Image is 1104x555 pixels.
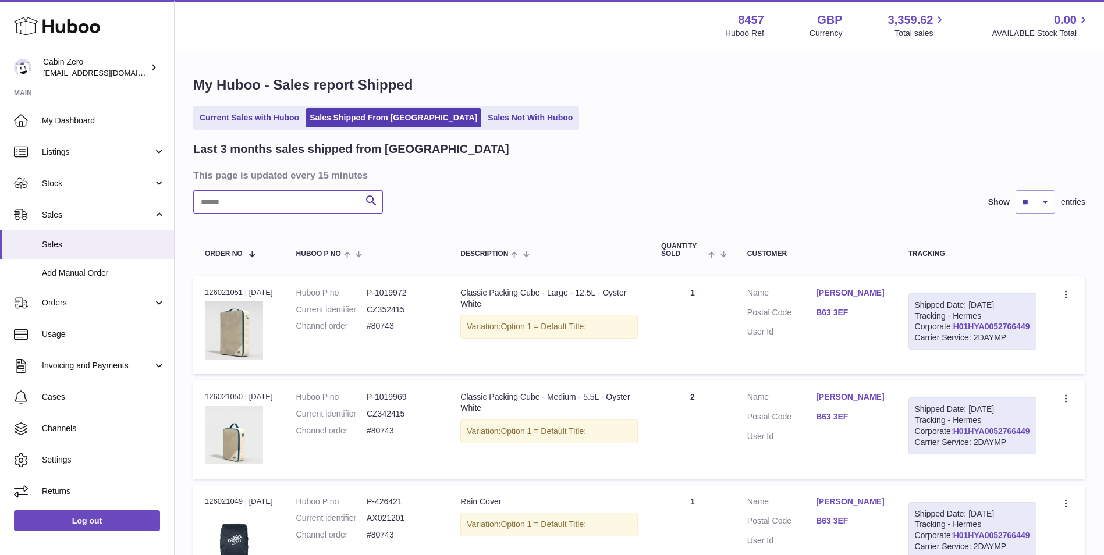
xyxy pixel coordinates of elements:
[193,76,1085,94] h1: My Huboo - Sales report Shipped
[193,141,509,157] h2: Last 3 months sales shipped from [GEOGRAPHIC_DATA]
[296,304,367,315] dt: Current identifier
[205,301,263,360] img: CLASSIC-PACKING-CUBE-L-OYSTER-WHITE-3.4-FRONT.jpg
[42,239,165,250] span: Sales
[810,28,843,39] div: Currency
[747,250,885,258] div: Customer
[915,437,1030,448] div: Carrier Service: 2DAYMP
[42,209,153,220] span: Sales
[908,293,1036,350] div: Tracking - Hermes Corporate:
[42,423,165,434] span: Channels
[367,425,437,436] dd: #80743
[460,250,508,258] span: Description
[367,321,437,332] dd: #80743
[661,243,706,258] span: Quantity Sold
[747,392,816,405] dt: Name
[367,496,437,507] dd: P-426421
[747,287,816,301] dt: Name
[747,496,816,510] dt: Name
[747,307,816,321] dt: Postal Code
[915,508,1030,520] div: Shipped Date: [DATE]
[205,392,273,402] div: 126021050 | [DATE]
[953,531,1030,540] a: H01HYA0052766449
[367,392,437,403] dd: P-1019969
[908,397,1036,454] div: Tracking - Hermes Corporate:
[42,297,153,308] span: Orders
[816,411,885,422] a: B63 3EF
[367,304,437,315] dd: CZ352415
[306,108,481,127] a: Sales Shipped From [GEOGRAPHIC_DATA]
[296,250,341,258] span: Huboo P no
[205,496,273,507] div: 126021049 | [DATE]
[367,408,437,419] dd: CZ342415
[738,12,764,28] strong: 8457
[747,326,816,337] dt: User Id
[747,535,816,546] dt: User Id
[888,12,947,39] a: 3,359.62 Total sales
[816,392,885,403] a: [PERSON_NAME]
[14,510,160,531] a: Log out
[725,28,764,39] div: Huboo Ref
[460,315,638,339] div: Variation:
[42,115,165,126] span: My Dashboard
[42,268,165,279] span: Add Manual Order
[500,322,586,331] span: Option 1 = Default Title;
[915,404,1030,415] div: Shipped Date: [DATE]
[42,454,165,465] span: Settings
[296,408,367,419] dt: Current identifier
[747,515,816,529] dt: Postal Code
[14,59,31,76] img: internalAdmin-8457@internal.huboo.com
[296,392,367,403] dt: Huboo P no
[816,307,885,318] a: B63 3EF
[296,529,367,540] dt: Channel order
[816,496,885,507] a: [PERSON_NAME]
[484,108,577,127] a: Sales Not With Huboo
[296,496,367,507] dt: Huboo P no
[367,513,437,524] dd: AX021201
[500,426,586,436] span: Option 1 = Default Title;
[205,406,263,464] img: CLASSIC-PACKING-CUBE-M-OYSTER-WHITE-3.4-FRONT.jpg
[992,28,1090,39] span: AVAILABLE Stock Total
[42,360,153,371] span: Invoicing and Payments
[953,322,1030,331] a: H01HYA0052766449
[193,169,1082,182] h3: This page is updated every 15 minutes
[1061,197,1085,208] span: entries
[915,300,1030,311] div: Shipped Date: [DATE]
[747,431,816,442] dt: User Id
[460,392,638,414] div: Classic Packing Cube - Medium - 5.5L - Oyster White
[500,520,586,529] span: Option 1 = Default Title;
[205,250,243,258] span: Order No
[367,529,437,540] dd: #80743
[816,515,885,526] a: B63 3EF
[816,287,885,298] a: [PERSON_NAME]
[205,287,273,298] div: 126021051 | [DATE]
[649,276,736,374] td: 1
[953,426,1030,436] a: H01HYA0052766449
[42,329,165,340] span: Usage
[42,147,153,158] span: Listings
[296,513,367,524] dt: Current identifier
[296,425,367,436] dt: Channel order
[460,513,638,536] div: Variation:
[296,321,367,332] dt: Channel order
[894,28,946,39] span: Total sales
[817,12,842,28] strong: GBP
[915,541,1030,552] div: Carrier Service: 2DAYMP
[367,287,437,298] dd: P-1019972
[747,411,816,425] dt: Postal Code
[460,496,638,507] div: Rain Cover
[296,287,367,298] dt: Huboo P no
[915,332,1030,343] div: Carrier Service: 2DAYMP
[42,486,165,497] span: Returns
[42,178,153,189] span: Stock
[43,68,171,77] span: [EMAIL_ADDRESS][DOMAIN_NAME]
[1054,12,1077,28] span: 0.00
[649,380,736,478] td: 2
[992,12,1090,39] a: 0.00 AVAILABLE Stock Total
[908,250,1036,258] div: Tracking
[460,419,638,443] div: Variation:
[42,392,165,403] span: Cases
[196,108,303,127] a: Current Sales with Huboo
[988,197,1010,208] label: Show
[43,56,148,79] div: Cabin Zero
[888,12,933,28] span: 3,359.62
